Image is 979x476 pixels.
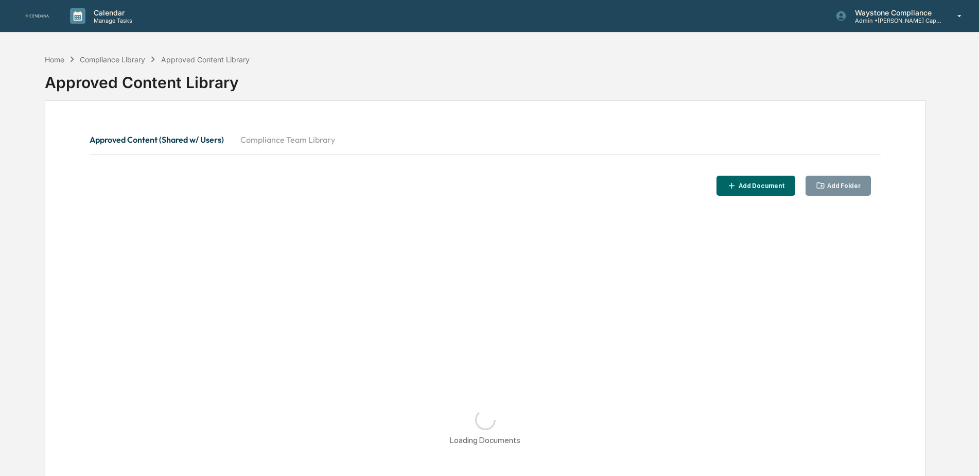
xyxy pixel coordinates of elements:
[90,127,232,152] button: Approved Content (Shared w/ Users)
[716,176,795,196] button: Add Document
[45,65,926,92] div: Approved Content Library
[847,17,942,24] p: Admin • [PERSON_NAME] Capital
[80,55,145,64] div: Compliance Library
[847,8,942,17] p: Waystone Compliance
[90,127,882,152] div: secondary tabs example
[806,176,871,196] button: Add Folder
[232,127,343,152] button: Compliance Team Library
[825,182,861,190] div: Add Folder
[25,12,49,20] img: logo
[85,8,137,17] p: Calendar
[45,55,64,64] div: Home
[450,435,520,445] div: Loading Documents
[85,17,137,24] p: Manage Tasks
[161,55,250,64] div: Approved Content Library
[737,182,785,190] div: Add Document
